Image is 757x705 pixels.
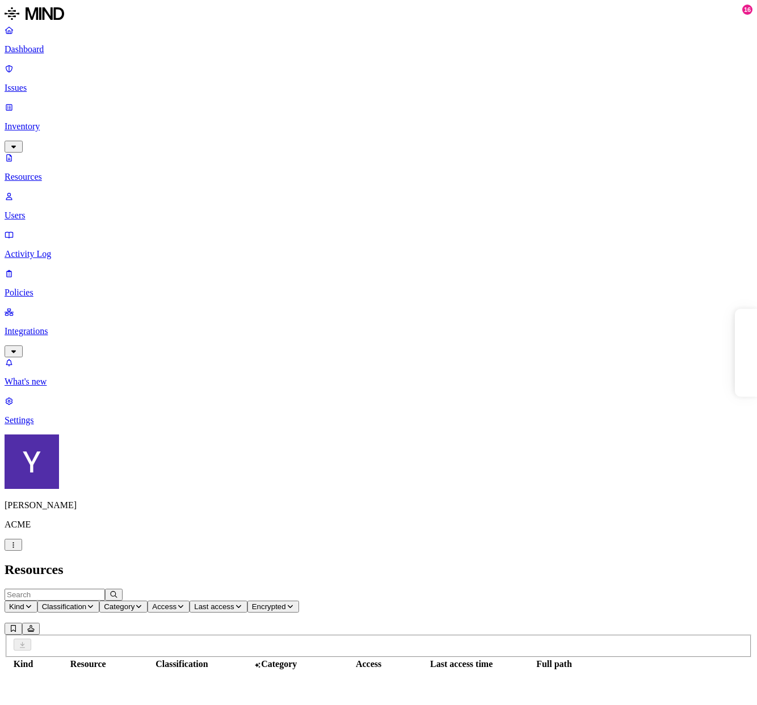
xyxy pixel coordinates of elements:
[5,191,752,221] a: Users
[5,357,752,387] a: What's new
[5,589,105,601] input: Search
[5,83,752,93] p: Issues
[5,415,752,425] p: Settings
[5,307,752,356] a: Integrations
[416,659,507,669] div: Last access time
[5,210,752,221] p: Users
[5,249,752,259] p: Activity Log
[323,659,414,669] div: Access
[152,602,176,611] span: Access
[5,230,752,259] a: Activity Log
[261,659,297,669] span: Category
[509,659,599,669] div: Full path
[42,602,87,611] span: Classification
[5,326,752,336] p: Integrations
[5,396,752,425] a: Settings
[9,602,24,611] span: Kind
[742,5,752,15] div: 16
[5,25,752,54] a: Dashboard
[5,153,752,182] a: Resources
[5,268,752,298] a: Policies
[5,288,752,298] p: Policies
[5,5,64,23] img: MIND
[194,602,234,611] span: Last access
[5,64,752,93] a: Issues
[43,659,133,669] div: Resource
[252,602,286,611] span: Encrypted
[5,172,752,182] p: Resources
[104,602,134,611] span: Category
[5,434,59,489] img: Yana Orhov
[5,121,752,132] p: Inventory
[5,44,752,54] p: Dashboard
[5,377,752,387] p: What's new
[5,562,752,577] h2: Resources
[136,659,228,669] div: Classification
[5,5,752,25] a: MIND
[5,102,752,151] a: Inventory
[5,520,752,530] p: ACME
[6,659,40,669] div: Kind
